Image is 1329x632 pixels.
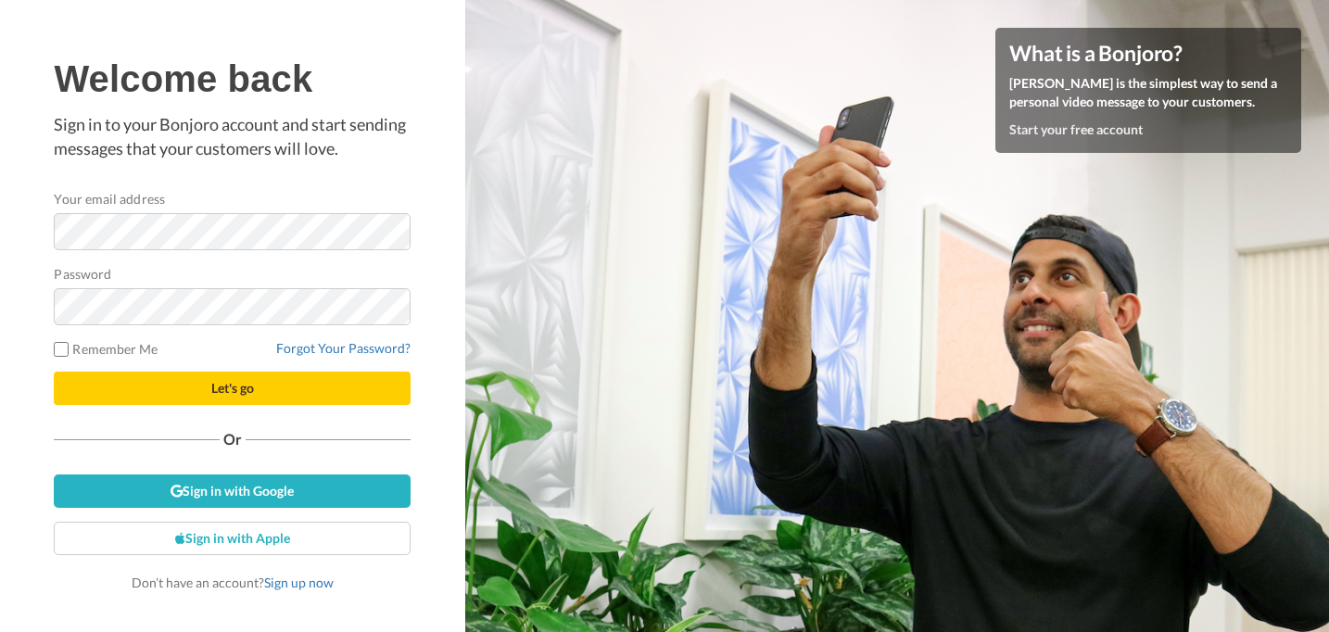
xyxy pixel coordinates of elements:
a: Sign in with Google [54,474,411,508]
button: Let's go [54,372,411,405]
h1: Welcome back [54,58,411,99]
label: Your email address [54,189,164,209]
span: Don’t have an account? [132,575,334,590]
input: Remember Me [54,342,69,357]
p: Sign in to your Bonjoro account and start sending messages that your customers will love. [54,113,411,160]
a: Forgot Your Password? [276,340,411,356]
label: Remember Me [54,339,158,359]
a: Sign in with Apple [54,522,411,555]
label: Password [54,264,111,284]
h4: What is a Bonjoro? [1009,42,1287,65]
a: Start your free account [1009,121,1143,137]
span: Let's go [211,380,254,396]
span: Or [220,433,246,446]
p: [PERSON_NAME] is the simplest way to send a personal video message to your customers. [1009,74,1287,111]
a: Sign up now [264,575,334,590]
